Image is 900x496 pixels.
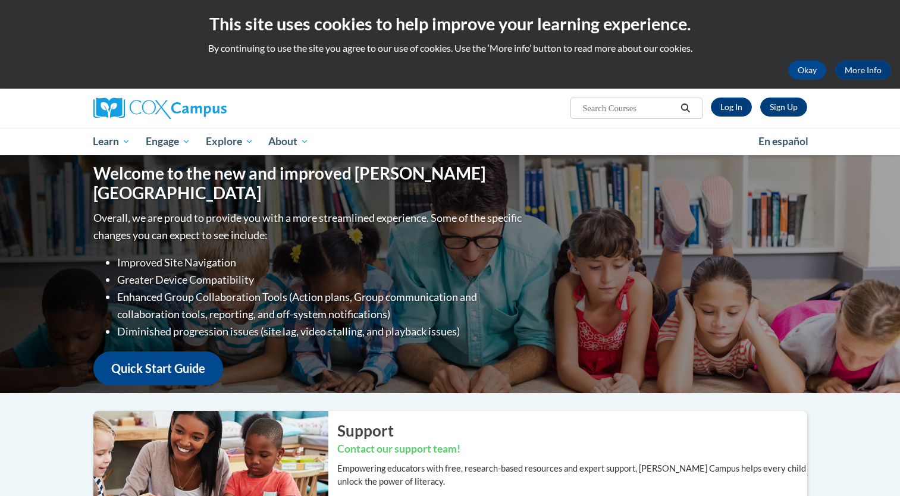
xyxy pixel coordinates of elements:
span: En español [758,135,808,147]
li: Greater Device Compatibility [117,271,525,288]
a: About [261,128,316,155]
a: More Info [835,61,891,80]
p: Overall, we are proud to provide you with a more streamlined experience. Some of the specific cha... [93,209,525,244]
a: Learn [86,128,139,155]
span: Learn [93,134,130,149]
a: Quick Start Guide [93,351,223,385]
h3: Contact our support team! [337,442,807,457]
button: Okay [788,61,826,80]
a: Cox Campus [93,98,319,119]
li: Diminished progression issues (site lag, video stalling, and playback issues) [117,323,525,340]
h2: This site uses cookies to help improve your learning experience. [9,12,891,36]
input: Search Courses [581,101,676,115]
div: Main menu [76,128,825,155]
img: Cox Campus [93,98,227,119]
h2: Support [337,420,807,441]
a: Explore [198,128,261,155]
span: About [268,134,309,149]
li: Improved Site Navigation [117,254,525,271]
a: Log In [711,98,752,117]
a: Register [760,98,807,117]
p: By continuing to use the site you agree to our use of cookies. Use the ‘More info’ button to read... [9,42,891,55]
span: Explore [206,134,253,149]
p: Empowering educators with free, research-based resources and expert support, [PERSON_NAME] Campus... [337,462,807,488]
span: Engage [146,134,190,149]
a: En español [751,129,816,154]
button: Search [676,101,694,115]
li: Enhanced Group Collaboration Tools (Action plans, Group communication and collaboration tools, re... [117,288,525,323]
h1: Welcome to the new and improved [PERSON_NAME][GEOGRAPHIC_DATA] [93,164,525,203]
a: Engage [138,128,198,155]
